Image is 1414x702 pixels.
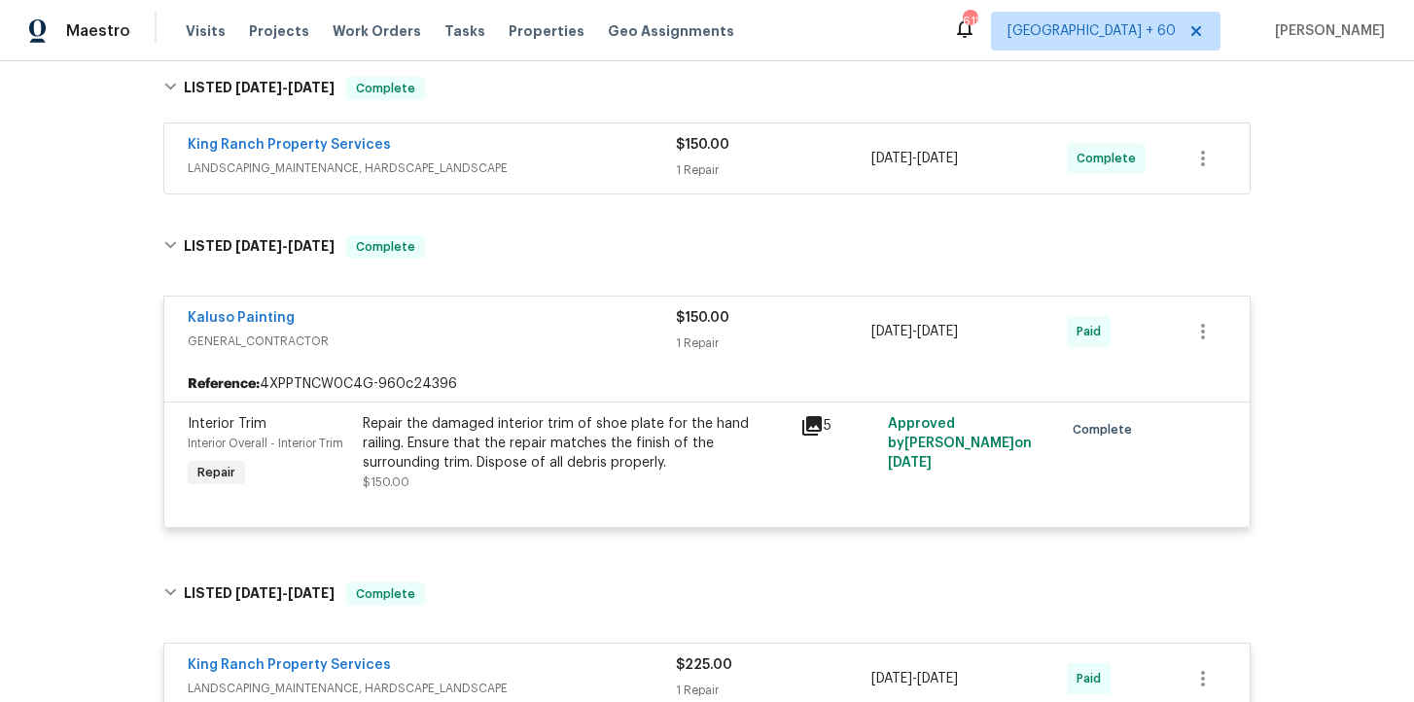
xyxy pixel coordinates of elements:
[184,77,335,100] h6: LISTED
[235,81,335,94] span: -
[871,672,912,685] span: [DATE]
[676,658,732,672] span: $225.00
[1077,322,1109,341] span: Paid
[158,57,1256,120] div: LISTED [DATE]-[DATE]Complete
[188,138,391,152] a: King Ranch Property Services
[188,417,266,431] span: Interior Trim
[164,367,1250,402] div: 4XPPTNCW0C4G-960c24396
[363,476,409,488] span: $150.00
[348,237,423,257] span: Complete
[249,21,309,41] span: Projects
[288,239,335,253] span: [DATE]
[184,235,335,259] h6: LISTED
[184,582,335,606] h6: LISTED
[1077,149,1144,168] span: Complete
[871,149,958,168] span: -
[871,669,958,688] span: -
[288,81,335,94] span: [DATE]
[188,374,260,394] b: Reference:
[871,325,912,338] span: [DATE]
[676,311,729,325] span: $150.00
[444,24,485,38] span: Tasks
[348,584,423,604] span: Complete
[348,79,423,98] span: Complete
[235,586,335,600] span: -
[676,138,729,152] span: $150.00
[235,586,282,600] span: [DATE]
[235,239,335,253] span: -
[188,679,676,698] span: LANDSCAPING_MAINTENANCE, HARDSCAPE_LANDSCAPE
[888,417,1032,470] span: Approved by [PERSON_NAME] on
[917,672,958,685] span: [DATE]
[871,152,912,165] span: [DATE]
[676,160,871,180] div: 1 Repair
[188,658,391,672] a: King Ranch Property Services
[1007,21,1176,41] span: [GEOGRAPHIC_DATA] + 60
[188,332,676,351] span: GENERAL_CONTRACTOR
[963,12,976,31] div: 612
[917,325,958,338] span: [DATE]
[158,216,1256,278] div: LISTED [DATE]-[DATE]Complete
[676,333,871,353] div: 1 Repair
[188,158,676,178] span: LANDSCAPING_MAINTENANCE, HARDSCAPE_LANDSCAPE
[188,438,343,449] span: Interior Overall - Interior Trim
[800,414,876,438] div: 5
[888,456,932,470] span: [DATE]
[235,239,282,253] span: [DATE]
[676,681,871,700] div: 1 Repair
[871,322,958,341] span: -
[1077,669,1109,688] span: Paid
[1267,21,1385,41] span: [PERSON_NAME]
[235,81,282,94] span: [DATE]
[186,21,226,41] span: Visits
[608,21,734,41] span: Geo Assignments
[917,152,958,165] span: [DATE]
[188,311,295,325] a: Kaluso Painting
[158,563,1256,625] div: LISTED [DATE]-[DATE]Complete
[1073,420,1140,439] span: Complete
[509,21,584,41] span: Properties
[288,586,335,600] span: [DATE]
[363,414,789,473] div: Repair the damaged interior trim of shoe plate for the hand railing. Ensure that the repair match...
[333,21,421,41] span: Work Orders
[66,21,130,41] span: Maestro
[190,463,243,482] span: Repair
